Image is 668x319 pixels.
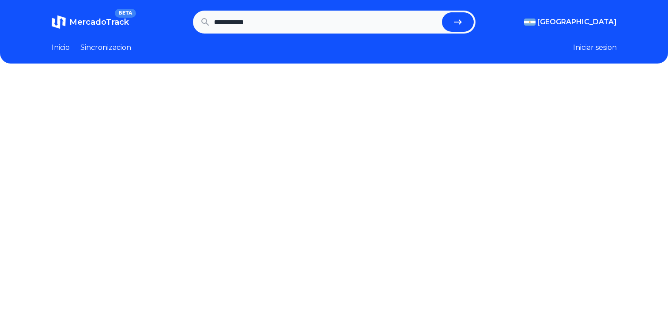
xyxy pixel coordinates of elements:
[573,42,617,53] button: Iniciar sesion
[52,15,129,29] a: MercadoTrackBETA
[80,42,131,53] a: Sincronizacion
[52,42,70,53] a: Inicio
[524,19,536,26] img: Argentina
[524,17,617,27] button: [GEOGRAPHIC_DATA]
[537,17,617,27] span: [GEOGRAPHIC_DATA]
[115,9,136,18] span: BETA
[52,15,66,29] img: MercadoTrack
[69,17,129,27] span: MercadoTrack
